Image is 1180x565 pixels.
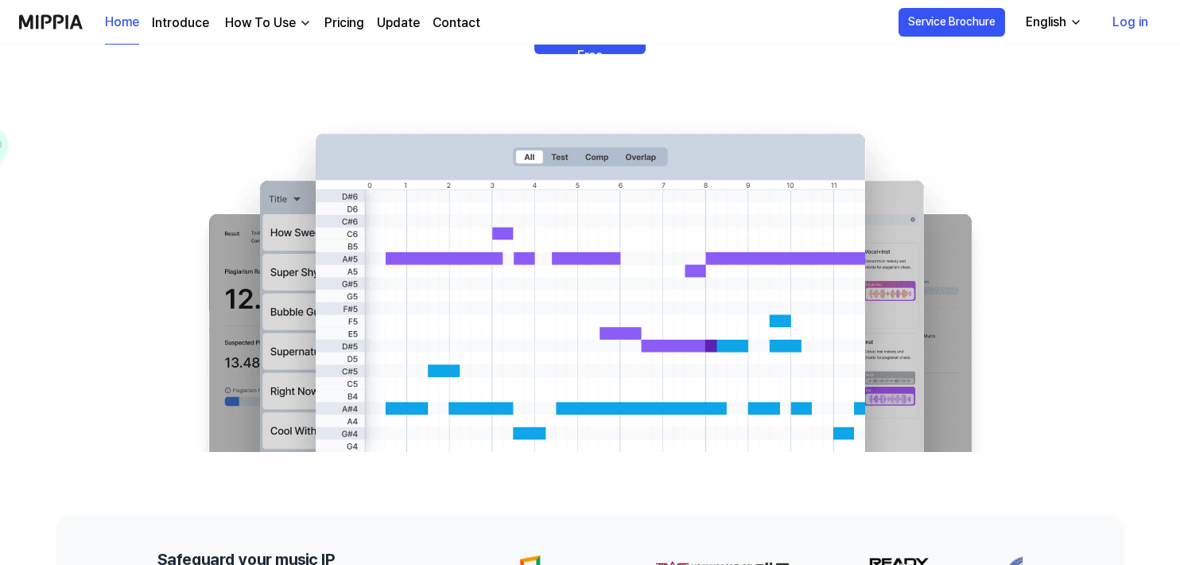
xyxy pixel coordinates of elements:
[1013,6,1092,38] button: English
[433,14,480,33] a: Contact
[177,118,1003,452] img: main Image
[299,17,312,29] img: down
[377,14,420,33] a: Update
[105,1,139,45] a: Home
[324,14,364,33] a: Pricing
[1023,13,1069,32] div: English
[534,16,646,54] a: Check For Free
[152,14,209,33] a: Introduce
[222,14,312,33] button: How To Use
[899,8,1005,37] button: Service Brochure
[222,14,299,33] div: How To Use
